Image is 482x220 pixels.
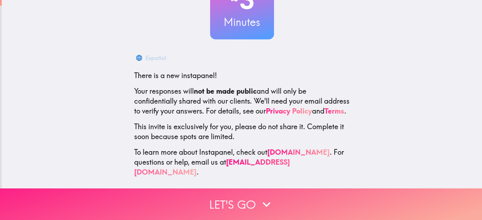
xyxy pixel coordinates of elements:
span: There is a new instapanel! [134,71,217,80]
h3: Minutes [210,15,274,29]
a: Terms [324,106,344,115]
p: To learn more about Instapanel, check out . For questions or help, email us at . [134,147,350,177]
a: [EMAIL_ADDRESS][DOMAIN_NAME] [134,158,290,176]
p: Your responses will and will only be confidentially shared with our clients. We'll need your emai... [134,86,350,116]
button: Español [134,51,169,65]
div: Español [146,53,166,63]
b: not be made public [194,87,257,95]
a: [DOMAIN_NAME] [267,148,330,156]
a: Privacy Policy [266,106,312,115]
p: This invite is exclusively for you, please do not share it. Complete it soon because spots are li... [134,122,350,142]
